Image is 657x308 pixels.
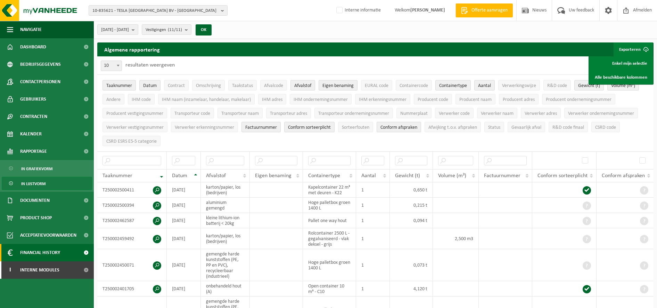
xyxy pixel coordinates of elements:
button: 10-835621 - TESLA [GEOGRAPHIC_DATA] BV - [GEOGRAPHIC_DATA] [89,5,228,16]
button: R&D codeR&amp;D code: Activate to sort [543,80,571,90]
span: Producent vestigingsnummer [106,111,163,116]
button: IHM erkenningsnummerIHM erkenningsnummer: Activate to sort [355,94,410,104]
button: NummerplaatNummerplaat: Activate to sort [396,108,432,118]
span: 10 [101,61,122,71]
span: Status [488,125,500,130]
span: Afwijking t.o.v. afspraken [428,125,477,130]
span: R&D code [547,83,567,88]
button: AfvalcodeAfvalcode: Activate to sort [260,80,287,90]
button: Producent codeProducent code: Activate to sort [414,94,452,104]
strong: [PERSON_NAME] [410,8,445,13]
span: Gebruikers [20,90,46,108]
td: 1 [356,228,390,249]
span: IHM erkenningsnummer [359,97,406,102]
a: In grafiekvorm [2,162,92,175]
td: karton/papier, los (bedrijven) [201,228,250,249]
td: 1 [356,182,390,198]
span: Datum [143,83,157,88]
span: Producent naam [459,97,492,102]
button: Verwerker codeVerwerker code: Activate to sort [435,108,474,118]
span: Transporteur ondernemingsnummer [318,111,389,116]
span: 10 [101,61,122,71]
span: Producent adres [503,97,535,102]
button: Producent naamProducent naam: Activate to sort [455,94,495,104]
td: 0,215 t [390,198,433,213]
span: Acceptatievoorwaarden [20,227,76,244]
span: Producent ondernemingsnummer [546,97,611,102]
button: R&D code finaalR&amp;D code finaal: Activate to sort [549,122,588,132]
button: ContainertypeContainertype: Activate to sort [435,80,471,90]
button: Verwerker vestigingsnummerVerwerker vestigingsnummer: Activate to sort [102,122,167,132]
td: aluminium gemengd [201,198,250,213]
button: SorteerfoutenSorteerfouten: Activate to sort [338,122,373,132]
span: In lijstvorm [21,177,46,190]
button: Conform afspraken : Activate to sort [377,122,421,132]
button: OK [196,24,212,35]
span: Documenten [20,192,50,209]
span: Containertype [439,83,467,88]
td: 0,650 t [390,182,433,198]
button: OmschrijvingOmschrijving: Activate to sort [192,80,225,90]
span: Volume (m³) [611,83,635,88]
td: T250002450071 [97,249,167,281]
button: VerwerkingswijzeVerwerkingswijze: Activate to sort [498,80,540,90]
button: CSRD ESRS E5-5 categorieCSRD ESRS E5-5 categorie: Activate to sort [102,136,161,146]
span: Factuurnummer [245,125,277,130]
span: Verwerker erkenningsnummer [175,125,234,130]
span: Gewicht (t) [578,83,600,88]
span: Offerte aanvragen [470,7,509,14]
span: Contracten [20,108,47,125]
button: Transporteur ondernemingsnummerTransporteur ondernemingsnummer : Activate to sort [314,108,393,118]
label: resultaten weergeven [125,62,175,68]
span: Gewicht (t) [395,173,420,179]
td: T250002500394 [97,198,167,213]
span: Taaknummer [102,173,132,179]
button: Vestigingen(11/11) [142,24,191,35]
td: 1 [356,281,390,297]
span: I [7,261,13,279]
td: 2,500 m3 [433,228,479,249]
span: 10-835621 - TESLA [GEOGRAPHIC_DATA] BV - [GEOGRAPHIC_DATA] [92,6,218,16]
span: Volume (m³) [438,173,466,179]
span: Eigen benaming [322,83,354,88]
td: onbehandeld hout (A) [201,281,250,297]
button: StatusStatus: Activate to sort [484,122,504,132]
span: Conform sorteerplicht [537,173,588,179]
button: Gevaarlijk afval : Activate to sort [508,122,545,132]
span: IHM ondernemingsnummer [294,97,348,102]
span: Datum [172,173,187,179]
button: [DATE] - [DATE] [97,24,138,35]
td: karton/papier, los (bedrijven) [201,182,250,198]
button: EURAL codeEURAL code: Activate to sort [361,80,392,90]
button: Afwijking t.o.v. afsprakenAfwijking t.o.v. afspraken: Activate to sort [425,122,481,132]
td: [DATE] [167,281,201,297]
span: Omschrijving [196,83,221,88]
span: Producent code [418,97,448,102]
button: Verwerker erkenningsnummerVerwerker erkenningsnummer: Activate to sort [171,122,238,132]
h2: Algemene rapportering [97,42,167,56]
td: Kapelcontainer 22 m³ met deuren - K22 [303,182,356,198]
span: Andere [106,97,121,102]
button: TaaknummerTaaknummer: Activate to remove sorting [102,80,136,90]
button: Conform sorteerplicht : Activate to sort [284,122,335,132]
span: Gevaarlijk afval [511,125,541,130]
button: Exporteren [614,42,653,56]
span: Verwerker adres [525,111,557,116]
button: IHM ondernemingsnummerIHM ondernemingsnummer: Activate to sort [290,94,352,104]
td: T250002459492 [97,228,167,249]
span: Verwerker naam [481,111,514,116]
span: Conform afspraken [602,173,645,179]
span: Transporteur adres [270,111,307,116]
a: Offerte aanvragen [455,3,513,17]
span: Taaknummer [106,83,132,88]
button: AndereAndere: Activate to sort [102,94,124,104]
a: Enkel mijn selectie [590,56,652,70]
td: [DATE] [167,249,201,281]
span: Navigatie [20,21,42,38]
span: [DATE] - [DATE] [101,25,129,35]
span: Product Shop [20,209,52,227]
span: R&D code finaal [552,125,584,130]
button: Transporteur naamTransporteur naam: Activate to sort [217,108,263,118]
span: EURAL code [365,83,388,88]
button: CSRD codeCSRD code: Activate to sort [591,122,620,132]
